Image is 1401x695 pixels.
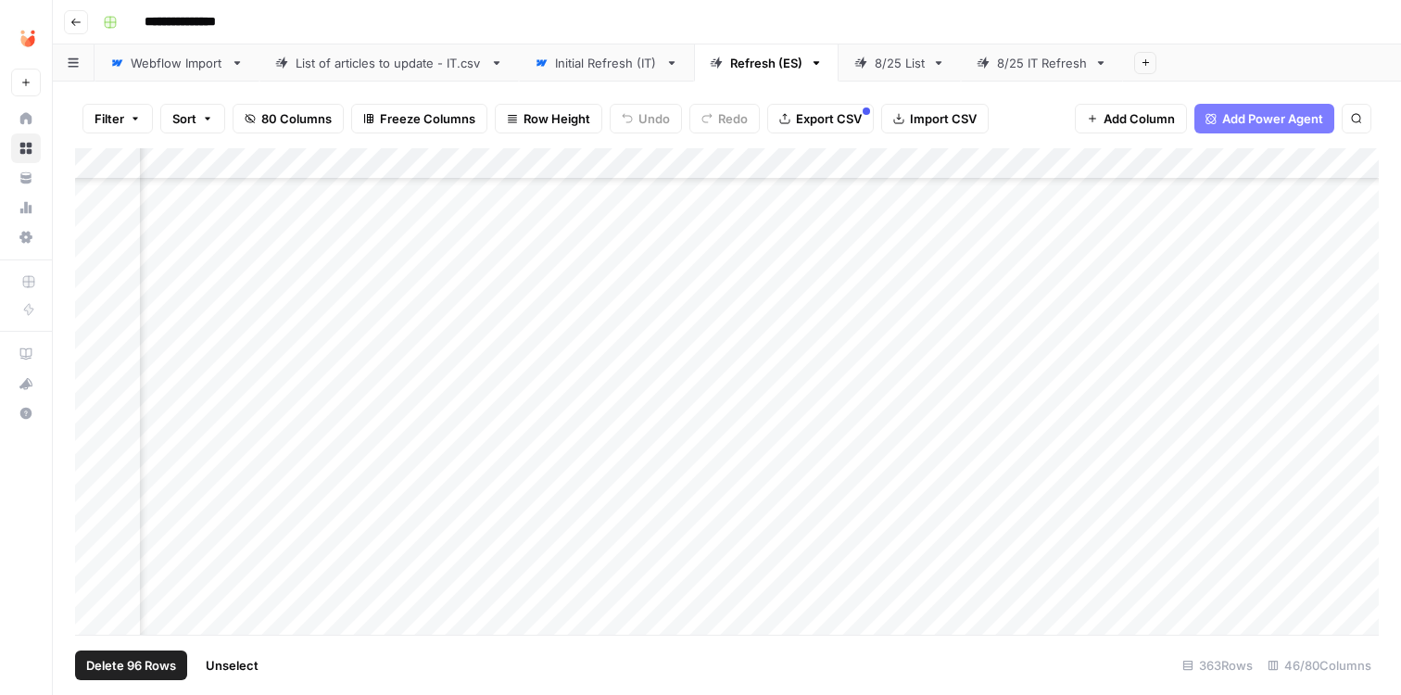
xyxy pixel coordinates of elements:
[296,54,483,72] div: List of articles to update - IT.csv
[555,54,658,72] div: Initial Refresh (IT)
[796,109,862,128] span: Export CSV
[11,193,41,222] a: Usage
[495,104,602,133] button: Row Height
[730,54,802,72] div: Refresh (ES)
[11,104,41,133] a: Home
[11,21,44,55] img: Unobravo Logo
[839,44,961,82] a: 8/25 List
[233,104,344,133] button: 80 Columns
[75,651,187,680] button: Delete 96 Rows
[195,651,270,680] button: Unselect
[11,133,41,163] a: Browse
[875,54,925,72] div: 8/25 List
[1104,109,1175,128] span: Add Column
[82,104,153,133] button: Filter
[881,104,989,133] button: Import CSV
[1175,651,1260,680] div: 363 Rows
[261,109,332,128] span: 80 Columns
[95,44,259,82] a: Webflow Import
[694,44,839,82] a: Refresh (ES)
[172,109,196,128] span: Sort
[11,369,41,398] button: What's new?
[1222,109,1323,128] span: Add Power Agent
[610,104,682,133] button: Undo
[638,109,670,128] span: Undo
[767,104,874,133] button: Export CSV
[11,339,41,369] a: AirOps Academy
[95,109,124,128] span: Filter
[997,54,1087,72] div: 8/25 IT Refresh
[1260,651,1379,680] div: 46/80 Columns
[1194,104,1334,133] button: Add Power Agent
[380,109,475,128] span: Freeze Columns
[11,163,41,193] a: Your Data
[131,54,223,72] div: Webflow Import
[1075,104,1187,133] button: Add Column
[206,656,259,675] span: Unselect
[160,104,225,133] button: Sort
[11,222,41,252] a: Settings
[351,104,487,133] button: Freeze Columns
[11,398,41,428] button: Help + Support
[910,109,977,128] span: Import CSV
[11,15,41,61] button: Workspace: Unobravo
[961,44,1123,82] a: 8/25 IT Refresh
[259,44,519,82] a: List of articles to update - IT.csv
[86,656,176,675] span: Delete 96 Rows
[519,44,694,82] a: Initial Refresh (IT)
[524,109,590,128] span: Row Height
[689,104,760,133] button: Redo
[718,109,748,128] span: Redo
[12,370,40,398] div: What's new?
